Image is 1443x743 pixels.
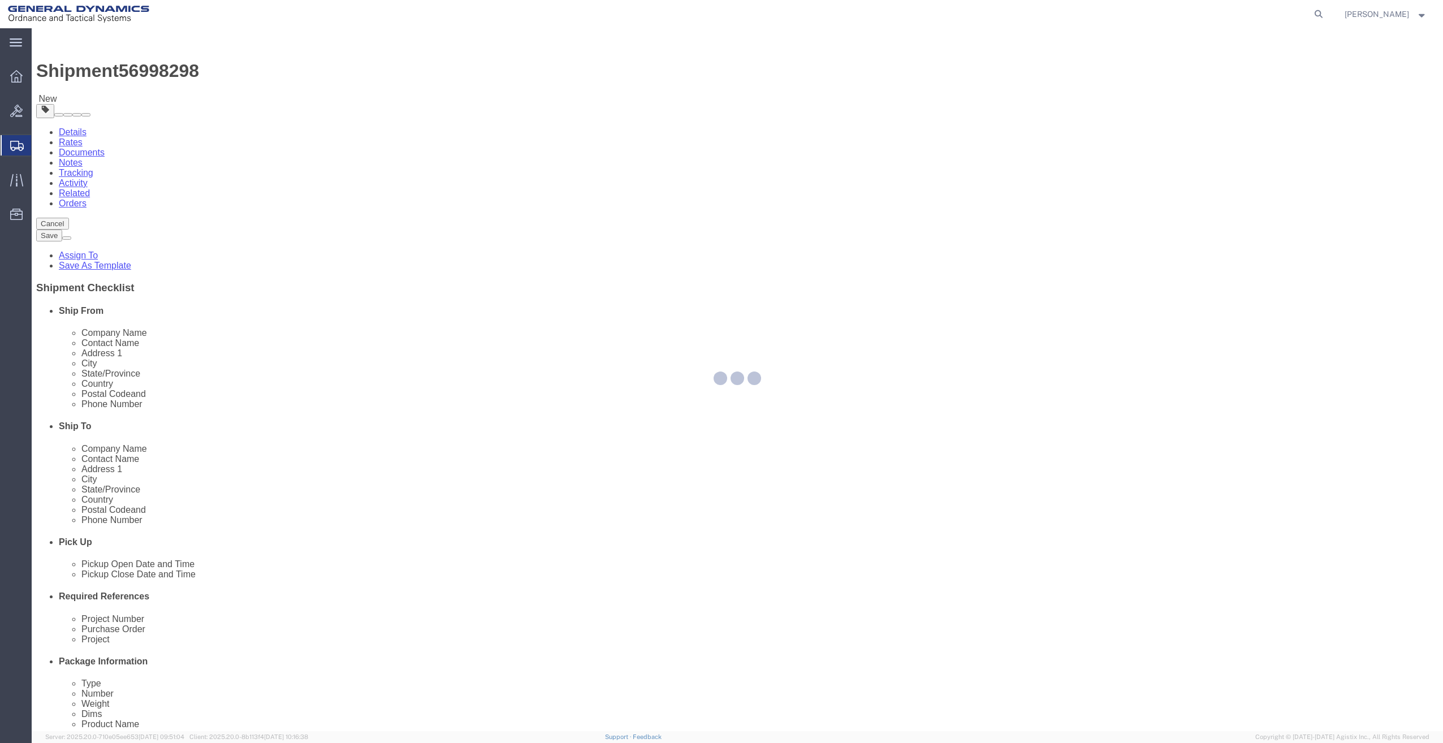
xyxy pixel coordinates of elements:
img: logo [8,6,149,23]
a: Support [605,733,633,740]
span: Server: 2025.20.0-710e05ee653 [45,733,184,740]
a: Feedback [633,733,662,740]
span: Client: 2025.20.0-8b113f4 [189,733,308,740]
span: [DATE] 10:16:38 [264,733,308,740]
button: [PERSON_NAME] [1344,7,1428,21]
span: [DATE] 09:51:04 [139,733,184,740]
span: Mariano Maldonado [1345,8,1409,20]
span: Copyright © [DATE]-[DATE] Agistix Inc., All Rights Reserved [1255,732,1429,742]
